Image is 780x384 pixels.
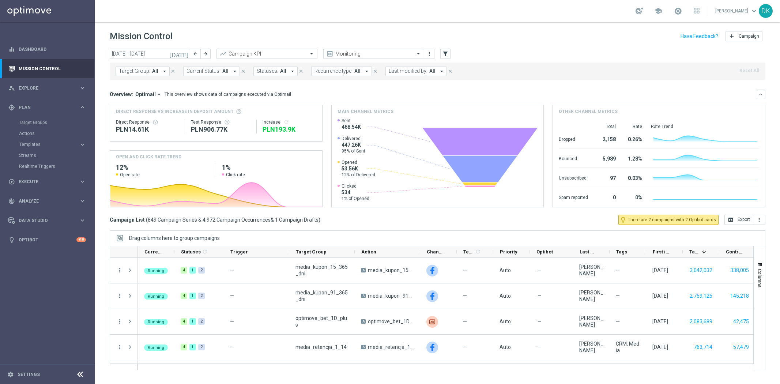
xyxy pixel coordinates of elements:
span: Explore [19,86,79,90]
colored-tag: Running [144,293,168,300]
span: Running [148,268,164,273]
div: Mission Control [8,59,86,78]
span: Data Studio [19,218,79,223]
button: open_in_browser Export [724,215,753,225]
div: Press SPACE to select this row. [138,258,756,283]
div: 1 [189,318,196,325]
a: Optibot [19,230,76,249]
span: Opened [342,159,375,165]
button: close [372,67,378,75]
div: Increase [263,119,316,125]
span: Channel [427,249,444,255]
span: 447.26K [342,142,365,148]
span: Statuses [181,249,201,255]
span: Running [148,320,164,324]
i: refresh [475,249,481,255]
button: person_search Explore keyboard_arrow_right [8,85,86,91]
div: Press SPACE to select this row. [110,258,138,283]
div: Optibot [8,230,86,249]
img: Facebook Custom Audience [426,342,438,353]
i: refresh [283,119,289,125]
div: Test Response [191,119,250,125]
span: — [538,344,542,350]
i: arrow_drop_down [289,68,296,75]
div: 0.26% [625,133,642,144]
div: Wojciech Witek [579,340,603,354]
span: Direct Response VS Increase In Deposit Amount [116,108,234,115]
i: settings [7,371,14,378]
div: Krystian Potoczny [579,315,603,328]
span: Templates [19,142,72,147]
div: Patryk Przybolewski [579,264,603,277]
h3: Overview: [110,91,133,98]
span: — [230,267,234,273]
colored-tag: Running [144,318,168,325]
span: Clicked [342,183,369,189]
h4: Other channel metrics [559,108,618,115]
button: equalizer Dashboard [8,46,86,52]
div: Dropped [559,133,588,144]
span: — [463,318,467,325]
i: close [298,69,304,74]
span: Optimail [135,91,156,98]
div: Templates [19,142,79,147]
span: Click rate [226,172,245,178]
div: 1 [189,344,196,350]
button: [DATE] [168,49,190,60]
button: close [447,67,453,75]
i: close [170,69,176,74]
span: media_retencja_1_14 [368,344,414,350]
i: equalizer [8,46,15,53]
span: All [280,68,286,74]
i: filter_alt [442,50,449,57]
button: lightbulb_outline There are 2 campaigns with 2 Optibot cards [618,215,719,225]
span: Priority [500,249,517,255]
i: close [373,69,378,74]
button: Mission Control [8,66,86,72]
div: Total [597,124,616,129]
span: Recurrence type: [314,68,353,74]
span: Running [148,294,164,299]
h4: Main channel metrics [338,108,393,115]
span: optimove_bet_1D_plus [295,315,348,328]
span: ) [319,217,320,223]
span: Columns [757,269,763,287]
div: PLN193,903 [263,125,316,134]
img: Facebook Custom Audience [426,290,438,302]
div: Templates keyboard_arrow_right [19,142,86,147]
span: Execute [19,180,79,184]
i: track_changes [8,198,15,204]
i: arrow_forward [203,51,208,56]
div: 5,989 [597,152,616,164]
div: play_circle_outline Execute keyboard_arrow_right [8,179,86,185]
i: close [241,69,246,74]
button: arrow_back [190,49,200,59]
button: more_vert [116,293,123,299]
span: 1% of Opened [342,196,369,202]
i: keyboard_arrow_right [79,217,86,224]
div: 97 [597,172,616,183]
div: Unsubscribed [559,172,588,183]
span: — [230,344,234,350]
span: Optibot [536,249,553,255]
button: 2,759,125 [689,291,713,301]
div: Streams [19,150,94,161]
div: This overview shows data of campaigns executed via Optimail [165,91,291,98]
i: keyboard_arrow_right [79,141,86,148]
span: Running [148,345,164,350]
div: lightbulb Optibot +10 [8,237,86,243]
span: 95% of Sent [342,148,365,154]
span: Delivered [342,136,365,142]
i: arrow_drop_down [363,68,370,75]
button: arrow_forward [200,49,211,59]
div: 25 Aug 2025, Monday [652,293,668,299]
span: Statuses: [257,68,278,74]
span: Auto [500,267,511,273]
div: 0.03% [625,172,642,183]
span: — [463,267,467,274]
button: close [240,67,246,75]
div: 25 Aug 2025, Monday [652,318,668,325]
